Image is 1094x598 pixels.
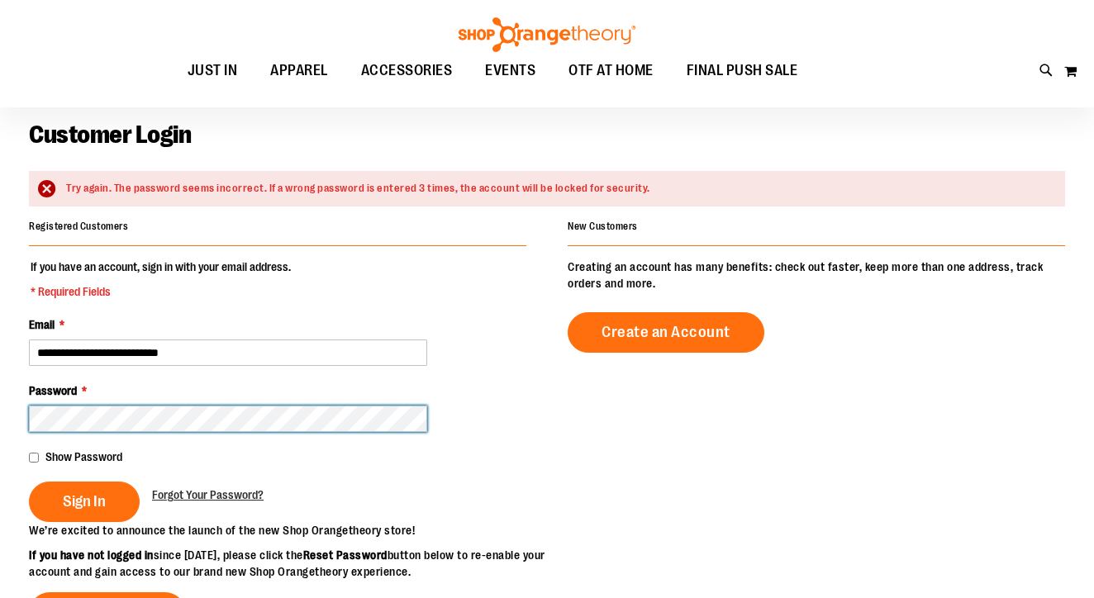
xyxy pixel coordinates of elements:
span: FINAL PUSH SALE [687,52,798,89]
a: JUST IN [171,52,254,90]
p: Creating an account has many benefits: check out faster, keep more than one address, track orders... [568,259,1065,292]
strong: If you have not logged in [29,548,154,562]
p: since [DATE], please click the button below to re-enable your account and gain access to our bran... [29,547,547,580]
span: Email [29,318,55,331]
a: FINAL PUSH SALE [670,52,815,90]
strong: Registered Customers [29,221,128,232]
strong: Reset Password [303,548,388,562]
img: Shop Orangetheory [456,17,638,52]
button: Sign In [29,482,140,522]
span: OTF AT HOME [568,52,654,89]
a: Forgot Your Password? [152,486,264,503]
span: * Required Fields [31,283,291,300]
a: Create an Account [568,312,764,353]
a: EVENTS [469,52,552,90]
p: We’re excited to announce the launch of the new Shop Orangetheory store! [29,522,547,539]
a: APPAREL [254,52,345,90]
strong: New Customers [568,221,638,232]
span: JUST IN [188,52,238,89]
div: Try again. The password seems incorrect. If a wrong password is entered 3 times, the account will... [66,181,1049,197]
a: ACCESSORIES [345,52,469,90]
span: Create an Account [602,323,730,341]
span: Password [29,384,77,397]
span: Forgot Your Password? [152,488,264,501]
span: Customer Login [29,121,191,149]
span: Show Password [45,450,122,463]
span: APPAREL [270,52,328,89]
span: EVENTS [485,52,535,89]
legend: If you have an account, sign in with your email address. [29,259,293,300]
a: OTF AT HOME [552,52,670,90]
span: ACCESSORIES [361,52,453,89]
span: Sign In [63,492,106,510]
